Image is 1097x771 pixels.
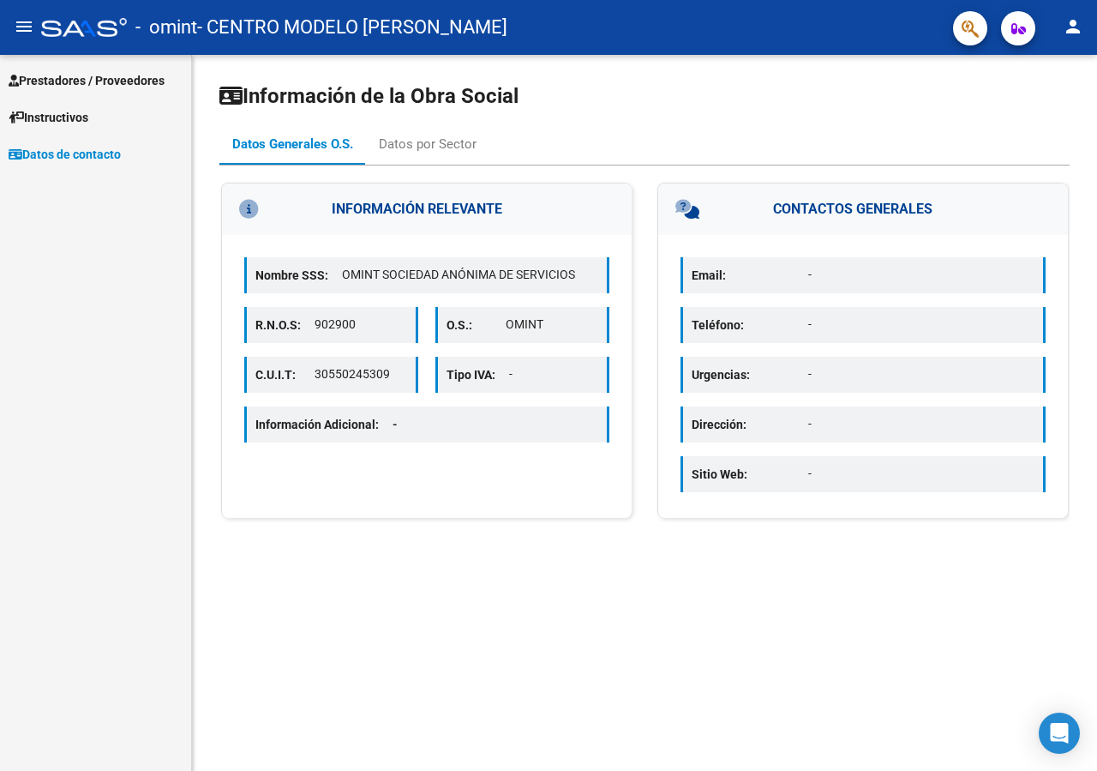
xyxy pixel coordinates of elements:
[808,316,1034,334] p: -
[255,365,315,384] p: C.U.I.T:
[506,316,598,334] p: OMINT
[658,184,1068,235] h3: CONTACTOS GENERALES
[509,365,598,383] p: -
[692,365,808,384] p: Urgencias:
[255,316,315,334] p: R.N.O.S:
[692,465,808,484] p: Sitio Web:
[393,418,398,431] span: -
[255,266,342,285] p: Nombre SSS:
[379,135,477,154] div: Datos por Sector
[9,108,88,127] span: Instructivos
[692,415,808,434] p: Dirección:
[1039,713,1080,754] div: Open Intercom Messenger
[447,365,509,384] p: Tipo IVA:
[315,365,407,383] p: 30550245309
[197,9,507,46] span: - CENTRO MODELO [PERSON_NAME]
[222,184,632,235] h3: INFORMACIÓN RELEVANTE
[219,82,1070,110] h1: Información de la Obra Social
[692,266,808,285] p: Email:
[808,415,1034,433] p: -
[447,316,506,334] p: O.S.:
[135,9,197,46] span: - omint
[14,16,34,37] mat-icon: menu
[808,465,1034,483] p: -
[232,135,353,154] div: Datos Generales O.S.
[342,266,598,284] p: OMINT SOCIEDAD ANÓNIMA DE SERVICIOS
[692,316,808,334] p: Teléfono:
[808,266,1034,284] p: -
[255,415,411,434] p: Información Adicional:
[808,365,1034,383] p: -
[9,71,165,90] span: Prestadores / Proveedores
[315,316,407,334] p: 902900
[9,145,121,164] span: Datos de contacto
[1063,16,1083,37] mat-icon: person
